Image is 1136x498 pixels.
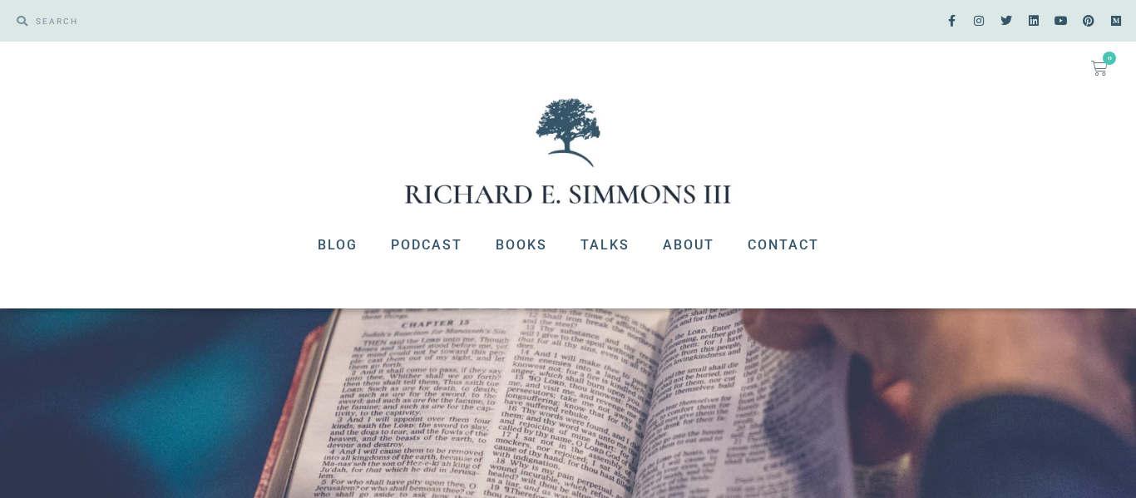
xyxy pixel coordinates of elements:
[1103,52,1116,65] span: 0
[646,224,731,267] a: About
[479,224,564,267] a: Books
[27,8,560,33] input: SEARCH
[1071,50,1128,86] a: 0
[374,224,479,267] a: Podcast
[564,224,646,267] a: Talks
[301,224,374,267] a: Blog
[731,224,836,267] a: Contact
